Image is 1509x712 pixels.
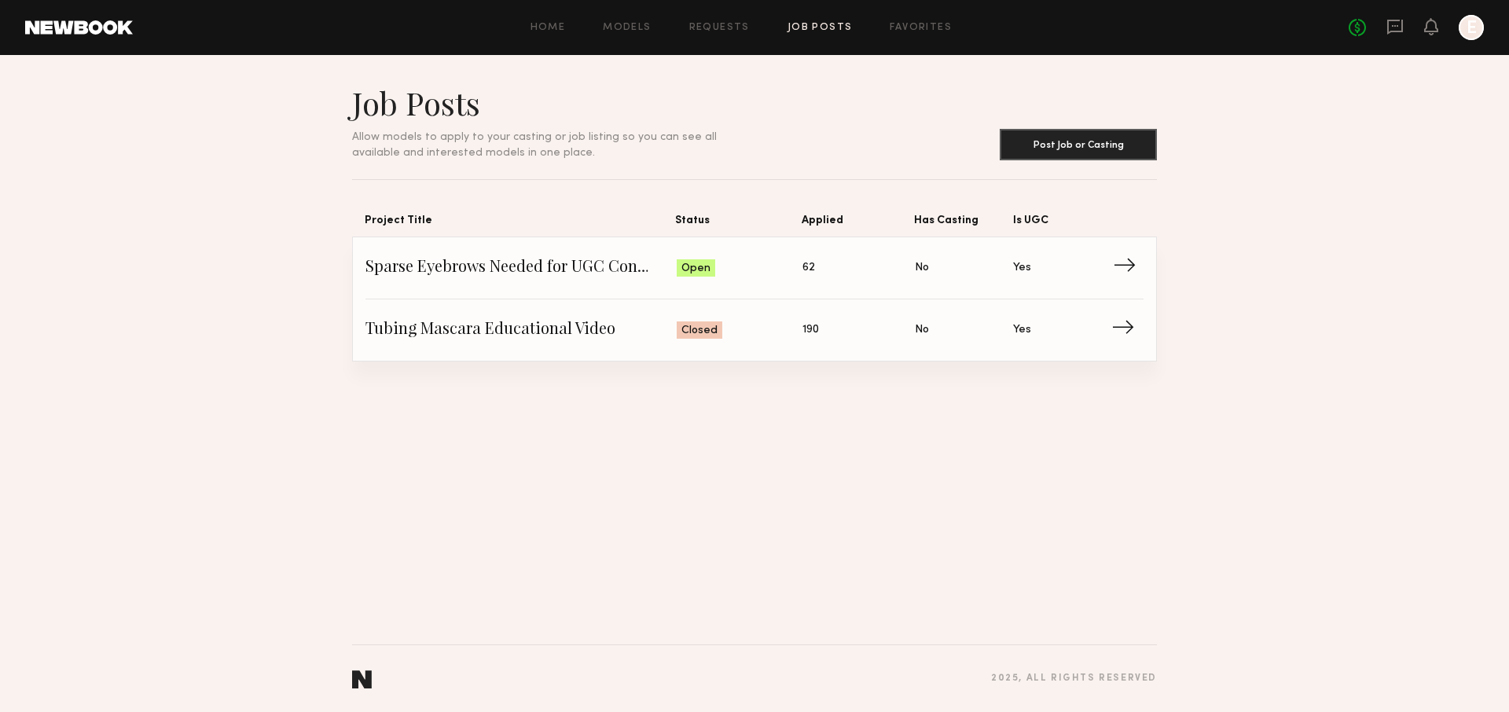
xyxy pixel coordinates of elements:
span: Sparse Eyebrows Needed for UGC Content! [365,256,677,280]
span: Closed [681,323,718,339]
a: Home [531,23,566,33]
span: Status [675,211,802,237]
span: → [1113,256,1145,280]
span: Allow models to apply to your casting or job listing so you can see all available and interested ... [352,132,717,158]
button: Post Job or Casting [1000,129,1157,160]
span: → [1111,318,1144,342]
span: Is UGC [1013,211,1112,237]
span: Tubing Mascara Educational Video [365,318,677,342]
a: Requests [689,23,750,33]
a: Job Posts [788,23,853,33]
span: 62 [802,259,815,277]
span: Yes [1013,259,1031,277]
a: Sparse Eyebrows Needed for UGC Content!Open62NoYes→ [365,237,1144,299]
span: Project Title [365,211,675,237]
h1: Job Posts [352,83,754,123]
span: No [915,259,929,277]
span: Applied [802,211,914,237]
span: Has Casting [914,211,1013,237]
a: E [1459,15,1484,40]
span: Open [681,261,710,277]
a: Tubing Mascara Educational VideoClosed190NoYes→ [365,299,1144,361]
span: No [915,321,929,339]
span: 190 [802,321,819,339]
div: 2025 , all rights reserved [991,673,1157,684]
a: Favorites [890,23,952,33]
span: Yes [1013,321,1031,339]
a: Models [603,23,651,33]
